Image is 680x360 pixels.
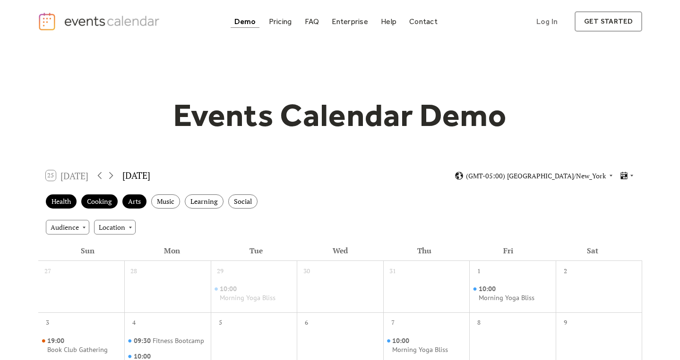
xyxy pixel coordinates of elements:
a: Contact [405,15,441,28]
div: Contact [409,19,438,24]
a: Enterprise [328,15,371,28]
a: FAQ [301,15,323,28]
div: Help [381,19,396,24]
a: Demo [231,15,260,28]
a: get started [575,11,642,32]
a: home [38,12,163,31]
div: Pricing [269,19,292,24]
div: FAQ [305,19,319,24]
a: Pricing [265,15,296,28]
div: Enterprise [332,19,368,24]
div: Demo [234,19,256,24]
a: Help [377,15,400,28]
h1: Events Calendar Demo [159,96,522,134]
a: Log In [527,11,567,32]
